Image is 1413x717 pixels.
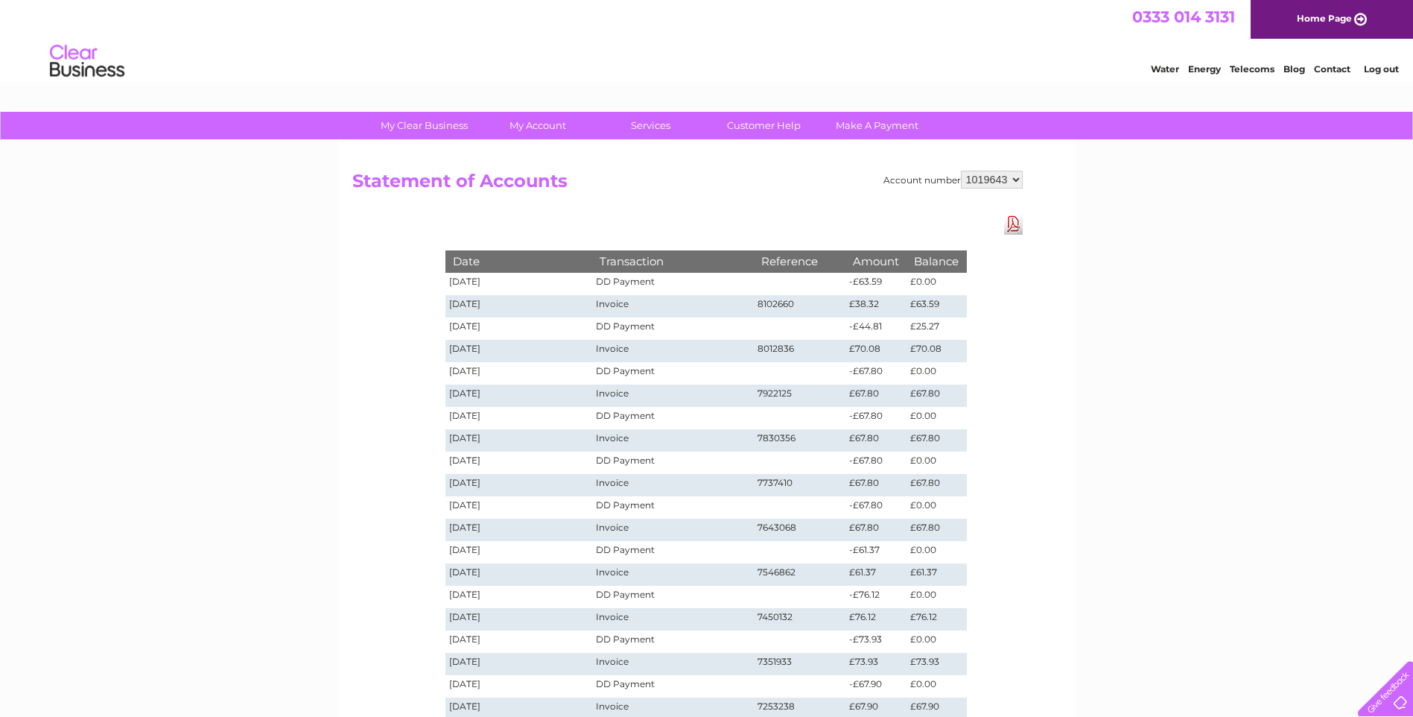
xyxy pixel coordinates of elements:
td: £0.00 [906,362,966,385]
td: Invoice [592,563,753,586]
td: £38.32 [845,295,906,318]
td: 7351933 [754,653,846,675]
td: [DATE] [445,429,593,452]
th: Transaction [592,250,753,272]
td: £67.80 [845,429,906,452]
td: [DATE] [445,608,593,631]
td: £61.37 [906,563,966,586]
a: Download Pdf [1004,213,1023,235]
div: Clear Business is a trading name of Verastar Limited (registered in [GEOGRAPHIC_DATA] No. 3667643... [355,8,1059,72]
td: £0.00 [906,675,966,698]
td: [DATE] [445,474,593,496]
a: Blog [1283,63,1305,75]
td: DD Payment [592,631,753,653]
th: Date [445,250,593,272]
img: logo.png [49,39,125,84]
td: Invoice [592,340,753,362]
td: £67.80 [906,474,966,496]
td: DD Payment [592,675,753,698]
td: 7546862 [754,563,846,586]
a: My Account [476,112,599,139]
td: -£67.80 [845,362,906,385]
td: £73.93 [906,653,966,675]
td: [DATE] [445,273,593,295]
td: -£73.93 [845,631,906,653]
a: My Clear Business [363,112,486,139]
th: Amount [845,250,906,272]
td: [DATE] [445,631,593,653]
td: 8102660 [754,295,846,318]
td: DD Payment [592,407,753,429]
td: £25.27 [906,318,966,340]
td: £70.08 [845,340,906,362]
td: [DATE] [445,318,593,340]
td: 8012836 [754,340,846,362]
td: -£67.80 [845,452,906,474]
td: -£63.59 [845,273,906,295]
td: 7830356 [754,429,846,452]
td: [DATE] [445,340,593,362]
td: [DATE] [445,385,593,407]
td: £0.00 [906,273,966,295]
a: Water [1151,63,1179,75]
td: £0.00 [906,541,966,563]
td: £67.80 [845,474,906,496]
td: -£61.37 [845,541,906,563]
a: Make A Payment [816,112,939,139]
a: Log out [1364,63,1399,75]
td: -£67.80 [845,496,906,519]
td: £70.08 [906,340,966,362]
td: -£44.81 [845,318,906,340]
a: Telecoms [1230,63,1274,75]
td: Invoice [592,474,753,496]
div: Account number [883,171,1023,189]
td: £0.00 [906,496,966,519]
td: £67.80 [906,385,966,407]
td: DD Payment [592,273,753,295]
td: £67.80 [906,429,966,452]
td: £0.00 [906,631,966,653]
td: £76.12 [845,608,906,631]
td: £67.80 [845,519,906,541]
td: £0.00 [906,452,966,474]
td: £0.00 [906,586,966,608]
td: Invoice [592,295,753,318]
td: £0.00 [906,407,966,429]
td: DD Payment [592,496,753,519]
td: £61.37 [845,563,906,586]
td: Invoice [592,519,753,541]
td: -£76.12 [845,586,906,608]
td: DD Payment [592,541,753,563]
a: 0333 014 3131 [1132,7,1235,26]
td: [DATE] [445,675,593,698]
td: [DATE] [445,295,593,318]
td: Invoice [592,608,753,631]
td: £76.12 [906,608,966,631]
td: [DATE] [445,407,593,429]
td: [DATE] [445,653,593,675]
td: £67.80 [906,519,966,541]
a: Services [589,112,712,139]
td: Invoice [592,429,753,452]
td: [DATE] [445,362,593,385]
td: 7643068 [754,519,846,541]
h2: Statement of Accounts [352,171,1023,199]
td: £73.93 [845,653,906,675]
td: [DATE] [445,586,593,608]
td: -£67.90 [845,675,906,698]
a: Energy [1188,63,1221,75]
td: [DATE] [445,496,593,519]
td: 7922125 [754,385,846,407]
td: DD Payment [592,452,753,474]
td: DD Payment [592,318,753,340]
td: [DATE] [445,452,593,474]
a: Contact [1314,63,1350,75]
td: Invoice [592,653,753,675]
a: Customer Help [702,112,825,139]
td: -£67.80 [845,407,906,429]
td: DD Payment [592,362,753,385]
th: Balance [906,250,966,272]
td: £63.59 [906,295,966,318]
td: 7737410 [754,474,846,496]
